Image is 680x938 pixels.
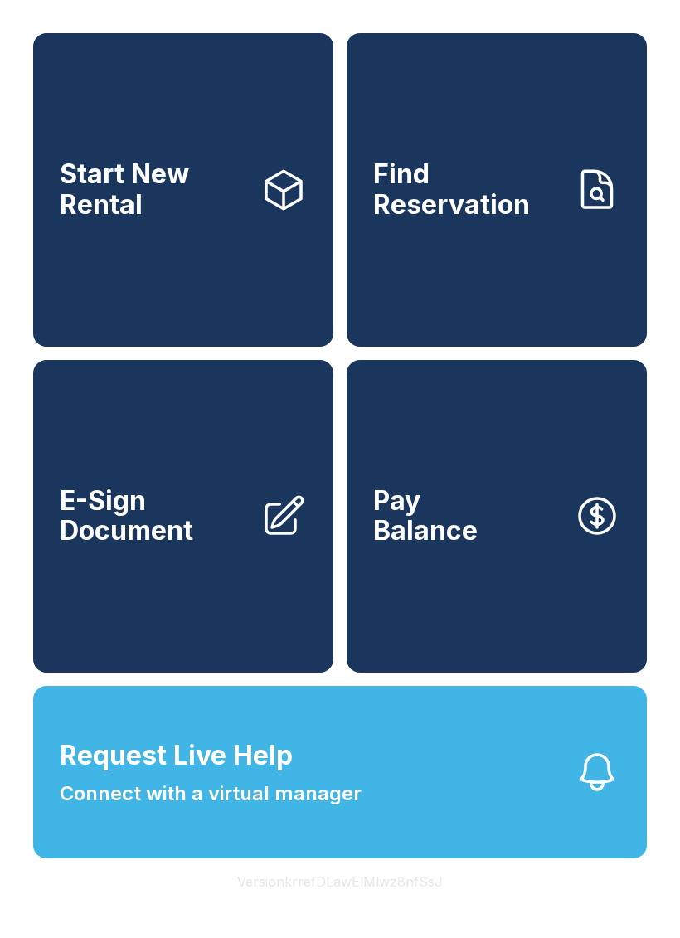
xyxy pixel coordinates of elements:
span: Start New Rental [60,159,247,220]
span: Pay Balance [373,486,478,547]
button: Request Live HelpConnect with a virtual manager [33,686,647,858]
a: Find Reservation [347,33,647,347]
button: VersionkrrefDLawElMlwz8nfSsJ [224,858,456,905]
span: Request Live Help [60,736,293,775]
span: E-Sign Document [60,486,247,547]
a: E-Sign Document [33,360,333,673]
button: PayBalance [347,360,647,673]
span: Find Reservation [373,159,561,220]
span: Connect with a virtual manager [60,779,362,809]
a: Start New Rental [33,33,333,347]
